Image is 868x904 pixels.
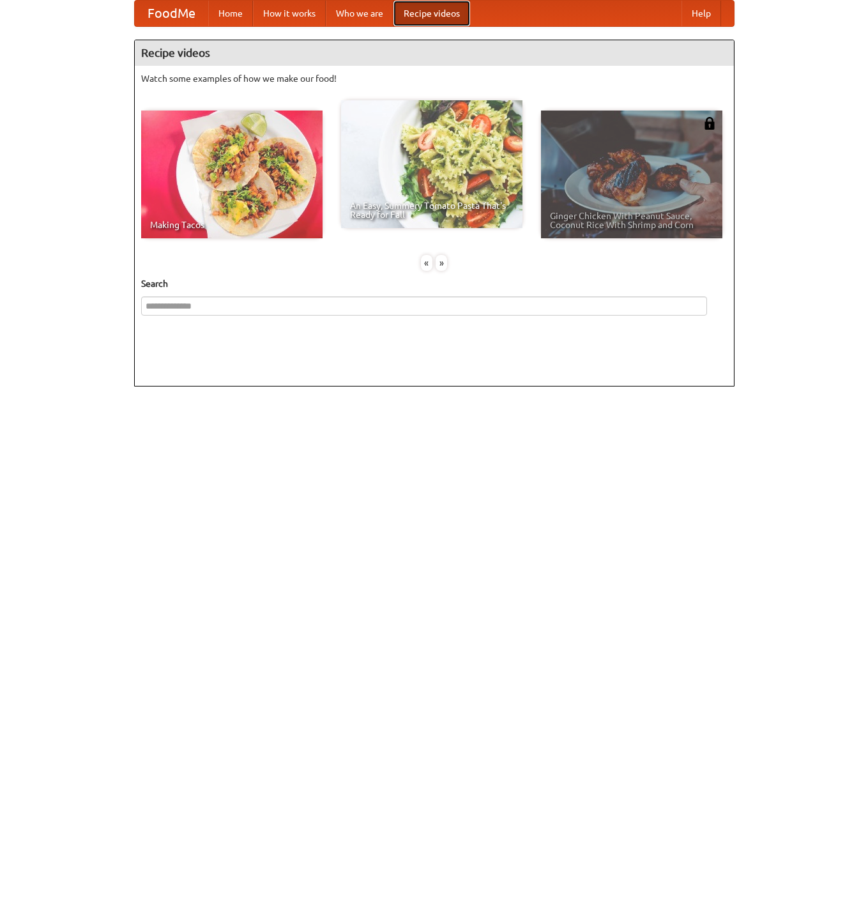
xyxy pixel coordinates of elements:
div: « [421,255,432,271]
p: Watch some examples of how we make our food! [141,72,727,85]
h5: Search [141,277,727,290]
a: Help [681,1,721,26]
a: Making Tacos [141,111,323,238]
a: FoodMe [135,1,208,26]
a: Home [208,1,253,26]
a: Who we are [326,1,393,26]
span: Making Tacos [150,220,314,229]
h4: Recipe videos [135,40,734,66]
div: » [436,255,447,271]
a: Recipe videos [393,1,470,26]
span: An Easy, Summery Tomato Pasta That's Ready for Fall [350,201,514,219]
a: An Easy, Summery Tomato Pasta That's Ready for Fall [341,100,522,228]
img: 483408.png [703,117,716,130]
a: How it works [253,1,326,26]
